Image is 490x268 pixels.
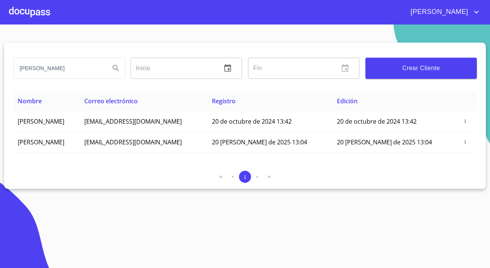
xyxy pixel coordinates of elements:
button: Crear Cliente [365,58,477,79]
button: 1 [239,171,251,183]
button: Search [107,59,125,77]
button: account of current user [405,6,481,18]
input: search [14,58,104,78]
span: [EMAIL_ADDRESS][DOMAIN_NAME] [84,138,182,146]
span: 20 [PERSON_NAME] de 2025 13:04 [212,138,307,146]
span: 20 [PERSON_NAME] de 2025 13:04 [337,138,432,146]
span: 20 de octubre de 2024 13:42 [212,117,292,126]
span: Correo electrónico [84,97,138,105]
span: 1 [243,174,246,180]
span: Registro [212,97,236,105]
span: [EMAIL_ADDRESS][DOMAIN_NAME] [84,117,182,126]
span: [PERSON_NAME] [18,138,64,146]
span: Crear Cliente [371,63,471,74]
span: 20 de octubre de 2024 13:42 [337,117,417,126]
span: Edición [337,97,358,105]
span: [PERSON_NAME] [18,117,64,126]
span: Nombre [18,97,42,105]
span: [PERSON_NAME] [405,6,472,18]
